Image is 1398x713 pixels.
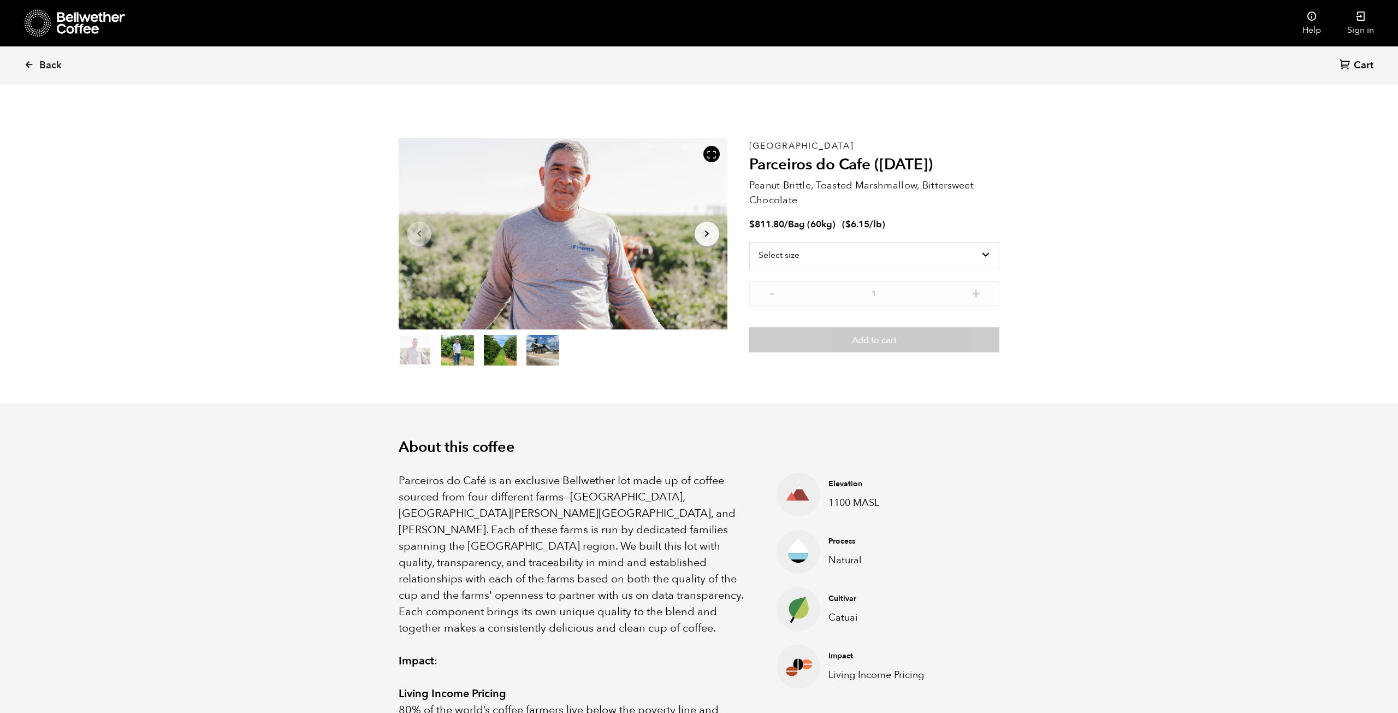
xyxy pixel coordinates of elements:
h4: Process [828,536,932,547]
span: Bag (60kg) [788,218,836,231]
strong: Living Income Pricing [399,686,506,701]
span: /lb [869,218,882,231]
strong: Impact [399,653,434,668]
p: Peanut Brittle, Toasted Marshmallow, Bittersweet Chocolate [749,178,999,208]
h2: Parceiros do Cafe ([DATE]) [749,156,999,174]
bdi: 811.80 [749,218,784,231]
button: - [766,287,779,298]
span: ( ) [842,218,885,231]
button: + [969,287,983,298]
bdi: 6.15 [845,218,869,231]
p: 1100 MASL [828,496,932,510]
p: Catuai [828,610,932,625]
h4: Impact [828,651,932,662]
h4: Elevation [828,479,932,490]
span: $ [749,218,755,231]
p: Living Income Pricing [828,668,932,682]
p: Natural [828,553,932,568]
p: : [399,653,749,669]
h4: Cultivar [828,593,932,604]
span: $ [845,218,851,231]
span: / [784,218,788,231]
button: Add to cart [749,327,999,352]
span: Cart [1354,59,1373,72]
h2: About this coffee [399,439,999,456]
span: Back [39,59,62,72]
a: Cart [1340,58,1376,73]
p: Parceiros do Café is an exclusive Bellwether lot made up of coffee sourced from four different fa... [399,473,749,637]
